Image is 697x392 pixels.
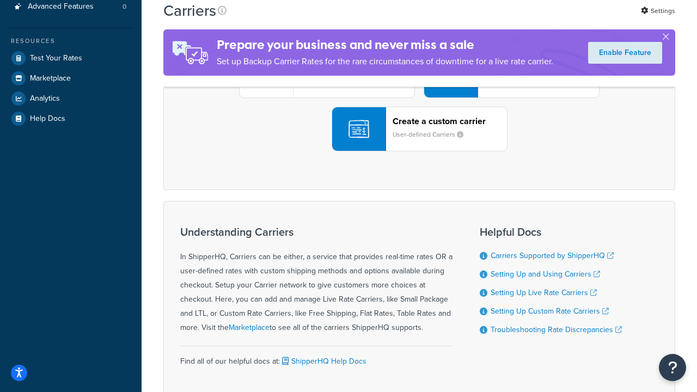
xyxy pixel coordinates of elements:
span: Test Your Rates [30,54,82,63]
a: Setting Up Custom Rate Carriers [491,305,609,317]
div: Find all of our helpful docs at: [180,346,453,369]
a: Troubleshooting Rate Discrepancies [491,324,622,335]
a: Help Docs [8,109,133,128]
a: Setting Up Live Rate Carriers [491,287,597,298]
button: Create a custom carrierUser-defined Carriers [332,107,508,151]
div: Resources [8,36,133,46]
span: Help Docs [30,114,65,124]
a: Carriers Supported by ShipperHQ [491,250,614,261]
h3: Understanding Carriers [180,226,453,238]
span: Marketplace [30,74,71,83]
a: Setting Up and Using Carriers [491,268,600,280]
button: Open Resource Center [659,354,686,381]
h4: Prepare your business and never miss a sale [217,36,553,54]
div: In ShipperHQ, Carriers can be either, a service that provides real-time rates OR a user-defined r... [180,226,453,335]
p: Set up Backup Carrier Rates for the rare circumstances of downtime for a live rate carrier. [217,54,553,69]
a: Test Your Rates [8,48,133,68]
img: ad-rules-rateshop-fe6ec290ccb7230408bd80ed9643f0289d75e0ffd9eb532fc0e269fcd187b520.png [163,29,217,76]
a: Enable Feature [588,42,662,64]
span: 0 [123,2,126,11]
header: Create a custom carrier [393,116,507,126]
h3: Helpful Docs [480,226,622,238]
a: Settings [641,3,675,19]
small: User-defined Carriers [393,130,472,139]
span: Analytics [30,94,60,103]
a: Marketplace [229,322,270,333]
img: icon-carrier-custom-c93b8a24.svg [348,119,369,139]
a: ShipperHQ Help Docs [280,356,366,367]
span: Advanced Features [28,2,94,11]
a: Analytics [8,89,133,108]
a: Marketplace [8,69,133,88]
